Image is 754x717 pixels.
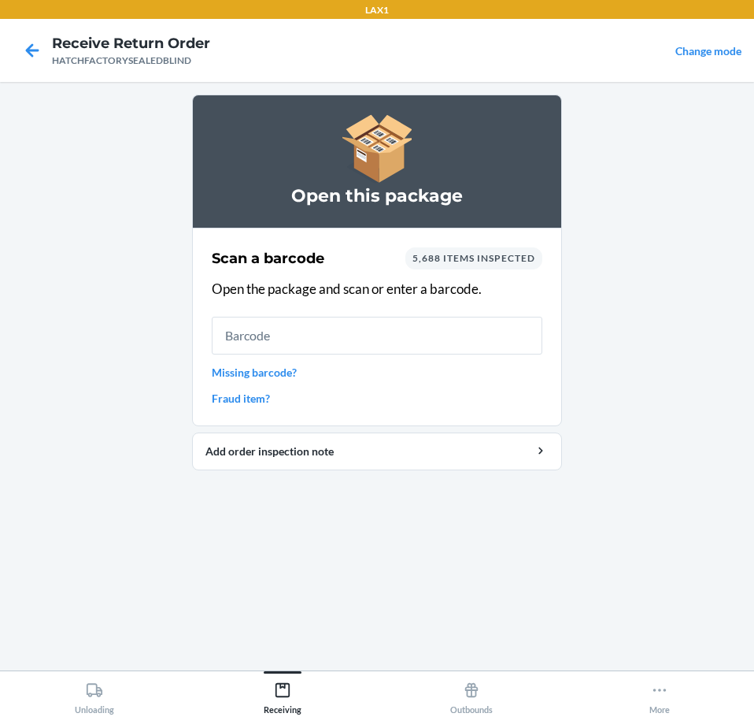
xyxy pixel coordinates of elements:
[192,433,562,470] button: Add order inspection note
[212,279,542,299] p: Open the package and scan or enter a barcode.
[649,675,670,715] div: More
[212,390,542,407] a: Fraud item?
[212,184,542,209] h3: Open this package
[675,44,741,58] a: Change mode
[52,54,210,68] div: HATCHFACTORYSEALEDBLIND
[365,3,389,17] p: LAX1
[377,671,566,715] button: Outbounds
[212,364,542,381] a: Missing barcode?
[212,248,324,269] h2: Scan a barcode
[205,443,549,459] div: Add order inspection note
[412,252,535,264] span: 5,688 items inspected
[212,317,542,355] input: Barcode
[264,675,301,715] div: Receiving
[52,33,210,54] h4: Receive Return Order
[450,675,493,715] div: Outbounds
[189,671,378,715] button: Receiving
[75,675,114,715] div: Unloading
